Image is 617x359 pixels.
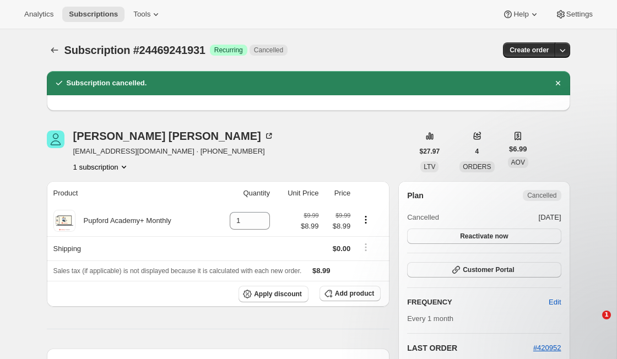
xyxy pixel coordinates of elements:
span: $8.99 [312,266,331,275]
span: Tools [133,10,150,19]
small: $9.99 [335,212,350,219]
span: [DATE] [539,212,561,223]
span: 4 [475,147,479,156]
button: Subscriptions [47,42,62,58]
span: $6.99 [509,144,527,155]
span: AOV [511,159,525,166]
span: Colette S Howell [47,130,64,148]
span: Subscription #24469241931 [64,44,205,56]
button: Product actions [73,161,129,172]
span: ORDERS [463,163,491,171]
th: Quantity [213,181,273,205]
a: #420952 [533,344,561,352]
span: Add product [335,289,374,298]
span: Help [513,10,528,19]
span: Sales tax (if applicable) is not displayed because it is calculated with each new order. [53,267,302,275]
small: $9.99 [304,212,318,219]
img: product img [53,210,75,232]
span: Create order [510,46,549,55]
span: [EMAIL_ADDRESS][DOMAIN_NAME] · [PHONE_NUMBER] [73,146,274,157]
span: Cancelled [527,191,556,200]
th: Price [322,181,354,205]
iframe: Intercom live chat [580,311,606,337]
button: Apply discount [239,286,308,302]
span: Settings [566,10,593,19]
button: Shipping actions [357,241,375,253]
button: Subscriptions [62,7,125,22]
th: Shipping [47,236,213,260]
th: Product [47,181,213,205]
span: Recurring [214,46,243,55]
button: Reactivate now [407,229,561,244]
span: Apply discount [254,290,302,298]
span: Analytics [24,10,53,19]
button: Help [496,7,546,22]
h2: Plan [407,190,424,201]
span: $27.97 [420,147,440,156]
h2: LAST ORDER [407,342,533,353]
button: Analytics [18,7,60,22]
span: 1 [602,311,611,319]
button: $27.97 [413,144,447,159]
span: Reactivate now [460,232,508,241]
span: $8.99 [326,221,351,232]
span: $0.00 [333,244,351,253]
div: [PERSON_NAME] [PERSON_NAME] [73,130,274,142]
button: Add product [320,286,381,301]
button: Tools [127,7,168,22]
span: Subscriptions [69,10,118,19]
button: 4 [469,144,486,159]
h2: Subscription cancelled. [67,78,147,89]
span: LTV [424,163,435,171]
span: Cancelled [254,46,283,55]
button: Settings [549,7,599,22]
span: Cancelled [407,212,439,223]
div: Pupford Academy+ Monthly [75,215,171,226]
button: #420952 [533,342,561,353]
th: Unit Price [273,181,322,205]
span: $8.99 [301,221,319,232]
button: Product actions [357,214,375,226]
button: Create order [503,42,555,58]
button: Dismiss notification [550,75,566,91]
